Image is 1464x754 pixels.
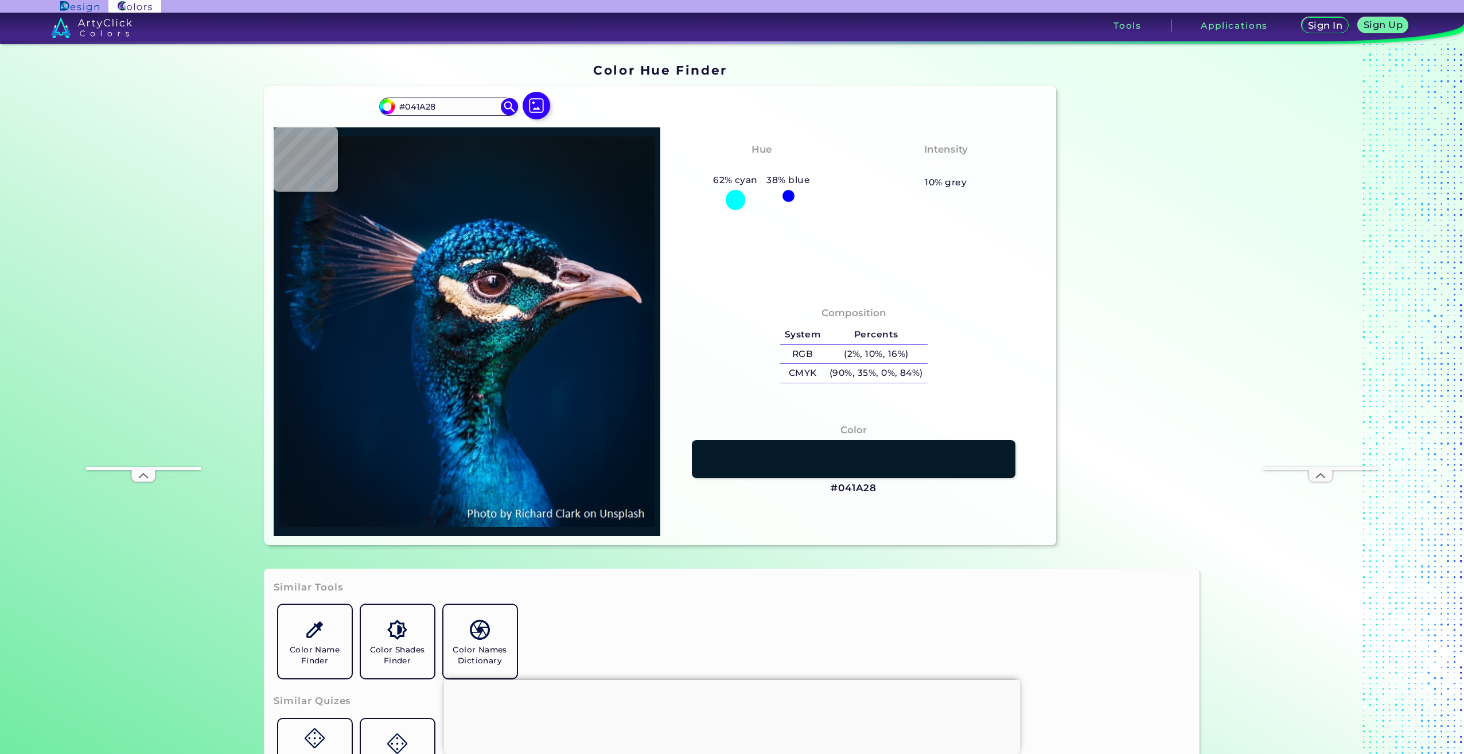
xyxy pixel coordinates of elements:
[840,422,867,438] h4: Color
[924,141,968,158] h4: Intensity
[916,160,976,173] h3: Moderate
[821,305,886,321] h4: Composition
[1113,21,1142,30] h3: Tools
[925,175,967,190] h5: 10% grey
[1201,21,1268,30] h3: Applications
[395,99,502,114] input: type color..
[365,644,430,666] h5: Color Shades Finder
[780,345,825,364] h5: RGB
[305,620,325,640] img: icon_color_name_finder.svg
[1304,18,1346,33] a: Sign In
[51,17,132,38] img: logo_artyclick_colors_white.svg
[762,173,815,188] h5: 38% blue
[825,345,927,364] h5: (2%, 10%, 16%)
[283,644,347,666] h5: Color Name Finder
[725,160,799,173] h3: Bluish Cyan
[708,173,762,188] h5: 62% cyan
[752,141,772,158] h4: Hue
[501,98,518,115] img: icon search
[274,600,356,683] a: Color Name Finder
[1310,21,1341,30] h5: Sign In
[60,1,99,12] img: ArtyClick Design logo
[305,728,325,748] img: icon_game.svg
[356,600,439,683] a: Color Shades Finder
[274,694,352,708] h3: Similar Quizes
[825,325,927,344] h5: Percents
[279,133,655,530] img: img_pavlin.jpg
[1061,59,1204,550] iframe: Advertisement
[274,581,344,594] h3: Similar Tools
[523,92,550,119] img: icon picture
[1365,21,1401,29] h5: Sign Up
[387,733,407,753] img: icon_game.svg
[1360,18,1406,33] a: Sign Up
[444,680,1021,751] iframe: Advertisement
[780,325,825,344] h5: System
[470,620,490,640] img: icon_color_names_dictionary.svg
[780,364,825,383] h5: CMYK
[831,481,877,495] h3: #041A28
[387,620,407,640] img: icon_color_shades.svg
[825,364,927,383] h5: (90%, 35%, 0%, 84%)
[1263,123,1378,467] iframe: Advertisement
[86,123,201,467] iframe: Advertisement
[448,644,512,666] h5: Color Names Dictionary
[593,61,727,79] h1: Color Hue Finder
[439,600,521,683] a: Color Names Dictionary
